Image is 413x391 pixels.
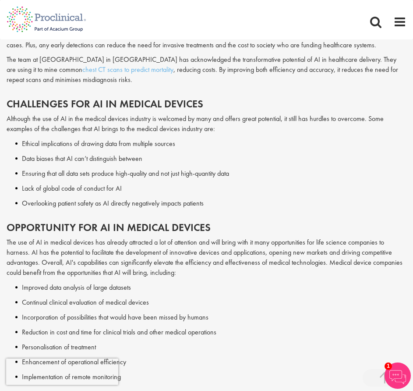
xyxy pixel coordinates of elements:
[15,357,406,367] li: Enhancement of operational efficiency
[385,363,392,370] span: 1
[7,222,406,233] h2: Opportunity for AI in Medical Devices
[15,297,406,308] li: Continual clinical evaluation of medical devices
[15,153,406,164] li: Data biases that AI can’t distinguish between
[15,342,406,352] li: Personalisation of treatment
[7,98,406,110] h2: Challenges for AI in Medical Devices
[15,282,406,293] li: Improved data analysis of large datasets
[7,238,406,277] p: The use of AI in medical devices has already attracted a lot of attention and will bring with it ...
[15,198,406,209] li: Overlooking patient safety as AI directly negatively impacts patients
[15,312,406,323] li: Incorporation of possibilities that would have been missed by humans
[6,359,118,385] iframe: reCAPTCHA
[15,139,406,149] li: Ethical implications of drawing data from multiple sources
[7,114,406,134] p: Although the use of AI in the medical devices industry is welcomed by many and offers great poten...
[15,183,406,194] li: Lack of global code of conduct for AI
[385,363,411,389] img: Chatbot
[15,327,406,338] li: Reduction in cost and time for clinical trials and other medical operations
[7,55,406,85] p: The team at [GEOGRAPHIC_DATA] in [GEOGRAPHIC_DATA] has acknowledged the transformative potential ...
[15,372,406,382] li: Implementation of remote monitoring
[82,65,173,74] a: chest CT scans to predict mortality
[15,168,406,179] li: Ensuring that all data sets produce high-quality and not just high-quantity data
